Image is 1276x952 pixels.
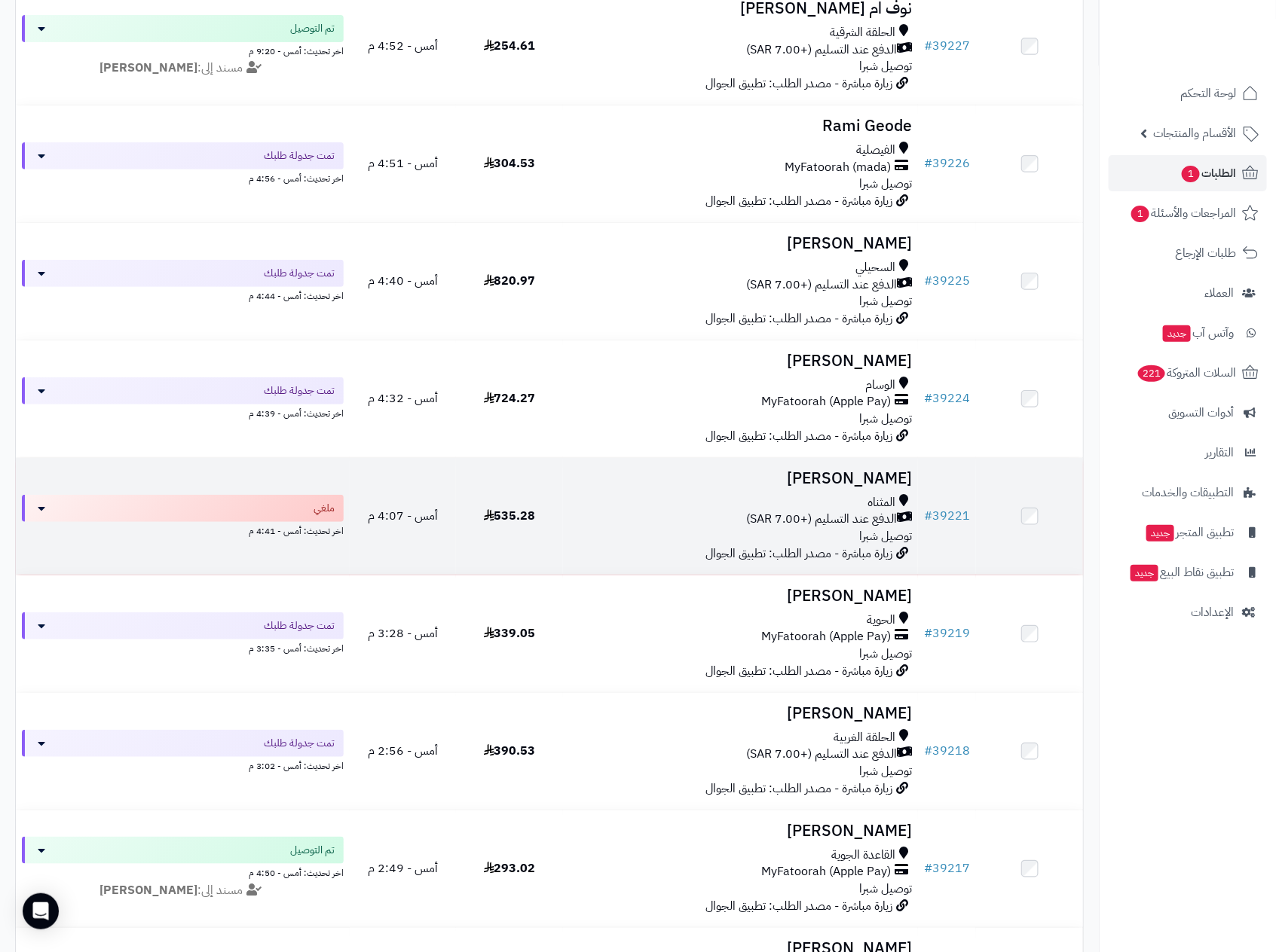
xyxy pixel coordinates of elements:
span: توصيل شبرا [859,645,912,663]
a: #39227 [924,37,970,55]
span: 1 [1182,166,1200,182]
span: 293.02 [484,859,536,877]
span: السحيلي [855,259,895,276]
span: زيارة مباشرة - مصدر الطلب: تطبيق الجوال [705,75,892,93]
a: #39224 [924,389,970,407]
span: العملاء [1204,282,1234,304]
span: 390.53 [484,742,536,760]
span: # [924,859,932,877]
a: أدوات التسويق [1109,395,1267,431]
div: اخر تحديث: أمس - 9:20 م [22,42,344,58]
div: اخر تحديث: أمس - 3:02 م [22,757,344,773]
span: أمس - 3:28 م [368,624,438,642]
a: التطبيقات والخدمات [1109,474,1267,511]
a: لوحة التحكم [1109,75,1267,111]
span: MyFatoorah (mada) [785,159,891,176]
a: طلبات الإرجاع [1109,235,1267,271]
span: الفيصلية [856,142,895,159]
span: جديد [1146,525,1174,542]
div: اخر تحديث: أمس - 4:39 م [22,404,344,420]
span: الدفع عند التسليم (+7.00 SAR) [746,746,897,763]
span: # [924,37,932,55]
span: # [924,742,932,760]
a: تطبيق نقاط البيعجديد [1109,554,1267,590]
a: العملاء [1109,275,1267,311]
span: 724.27 [484,389,536,407]
span: توصيل شبرا [859,762,912,780]
span: الحلقة الغربية [834,729,895,746]
div: مسند إلى: [11,59,355,77]
a: #39221 [924,507,970,525]
div: اخر تحديث: أمس - 4:56 م [22,169,344,185]
span: 221 [1138,365,1165,382]
span: تمت جدولة طلبك [264,736,335,751]
a: الإعدادات [1109,594,1267,630]
span: زيارة مباشرة - مصدر الطلب: تطبيق الجوال [705,545,892,563]
span: التقارير [1205,442,1234,463]
span: الحلقة الشرقية [830,24,895,41]
h3: Rami Geode [569,117,913,135]
span: ملغي [314,501,335,516]
a: #39217 [924,859,970,877]
div: اخر تحديث: أمس - 4:50 م [22,864,344,880]
h3: [PERSON_NAME] [569,822,913,840]
span: أمس - 4:51 م [368,154,438,172]
span: # [924,154,932,172]
a: #39225 [924,272,970,290]
span: تمت جدولة طلبك [264,266,335,281]
span: # [924,272,932,290]
span: تطبيق نقاط البيع [1129,562,1234,583]
span: الدفع عند التسليم (+7.00 SAR) [746,276,897,294]
span: أمس - 2:49 م [368,859,438,877]
span: المراجعات والأسئلة [1130,203,1236,224]
span: أمس - 4:32 م [368,389,438,407]
span: الوسام [865,377,895,394]
span: MyFatoorah (Apple Pay) [761,628,891,645]
div: اخر تحديث: أمس - 4:44 م [22,287,344,303]
span: تمت جدولة طلبك [264,618,335,633]
span: الدفع عند التسليم (+7.00 SAR) [746,41,897,59]
h3: [PERSON_NAME] [569,352,913,370]
strong: [PERSON_NAME] [99,881,197,899]
span: تم التوصيل [290,843,335,858]
span: زيارة مباشرة - مصدر الطلب: تطبيق الجوال [705,192,892,210]
span: طلبات الإرجاع [1175,243,1236,264]
a: المراجعات والأسئلة1 [1109,195,1267,231]
span: توصيل شبرا [859,880,912,898]
span: 339.05 [484,624,536,642]
span: السلات المتروكة [1137,362,1236,383]
span: MyFatoorah (Apple Pay) [761,863,891,880]
span: تطبيق المتجر [1145,522,1234,543]
div: اخر تحديث: أمس - 4:41 م [22,522,344,538]
span: # [924,389,932,407]
span: زيارة مباشرة - مصدر الطلب: تطبيق الجوال [705,427,892,445]
span: توصيل شبرا [859,57,912,75]
span: وآتس آب [1161,322,1234,343]
span: جديد [1163,325,1191,342]
span: توصيل شبرا [859,292,912,310]
span: تم التوصيل [290,21,335,36]
span: توصيل شبرا [859,527,912,545]
span: الطلبات [1180,163,1236,184]
span: أمس - 4:52 م [368,37,438,55]
div: مسند إلى: [11,882,355,899]
span: # [924,507,932,525]
span: 820.97 [484,272,536,290]
a: #39219 [924,624,970,642]
span: الدفع عند التسليم (+7.00 SAR) [746,511,897,528]
span: القاعدة الجوية [831,847,895,864]
img: logo-2.png [1173,41,1262,72]
a: التقارير [1109,435,1267,471]
h3: [PERSON_NAME] [569,470,913,487]
a: السلات المتروكة221 [1109,355,1267,391]
div: Open Intercom Messenger [23,893,59,929]
h3: [PERSON_NAME] [569,235,913,252]
span: 1 [1131,206,1149,222]
span: زيارة مباشرة - مصدر الطلب: تطبيق الجوال [705,662,892,680]
strong: [PERSON_NAME] [99,59,197,77]
span: تمت جدولة طلبك [264,383,335,398]
span: الإعدادات [1191,602,1234,623]
span: التطبيقات والخدمات [1142,482,1234,503]
span: زيارة مباشرة - مصدر الطلب: تطبيق الجوال [705,780,892,798]
span: زيارة مباشرة - مصدر الطلب: تطبيق الجوال [705,310,892,328]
